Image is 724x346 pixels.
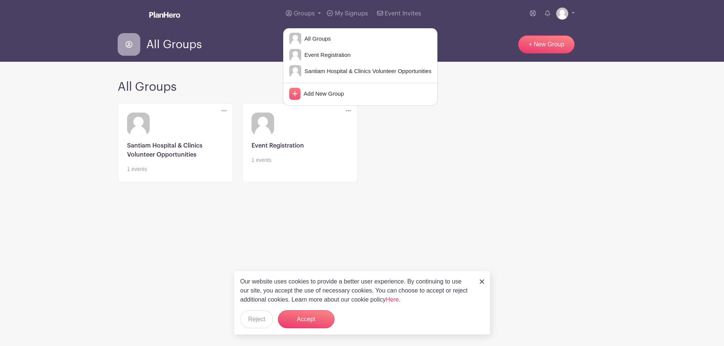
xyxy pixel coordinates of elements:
[289,33,301,45] img: default-ce2991bfa6775e67f084385cd625a349d9dcbb7a52a09fb2fda1e96e2d18dcdb.png
[289,65,301,77] img: default-ce2991bfa6775e67f084385cd625a349d9dcbb7a52a09fb2fda1e96e2d18dcdb.png
[283,47,437,62] a: Event Registration
[301,35,331,43] span: All Groups
[118,80,606,94] h2: All Groups
[240,277,472,304] p: Our website uses cookies to provide a better user experience. By continuing to use our site, you ...
[556,8,568,20] img: default-ce2991bfa6775e67f084385cd625a349d9dcbb7a52a09fb2fda1e96e2d18dcdb.png
[518,35,575,53] a: + New Group
[283,31,437,46] a: All Groups
[301,90,344,98] span: Add New Group
[283,28,438,106] div: Groups
[278,310,334,328] button: Accept
[283,86,437,101] a: Add New Group
[149,12,180,18] img: logo_white-6c42ec7e38ccf1d336a20a19083b03d10ae64f83f12c07503d8b9e83406b4c7d.svg
[289,49,301,61] img: default-ce2991bfa6775e67f084385cd625a349d9dcbb7a52a09fb2fda1e96e2d18dcdb.png
[301,67,431,76] span: Santiam Hospital & Clinics Volunteer Opportunities
[335,11,368,17] span: My Signups
[385,11,421,17] span: Event Invites
[386,296,399,303] a: Here
[301,51,351,59] span: Event Registration
[480,279,484,284] img: close_button-5f87c8562297e5c2d7936805f587ecaba9071eb48480494691a3f1689db116b3.svg
[294,11,315,17] span: Groups
[240,310,273,328] button: Reject
[283,64,437,79] a: Santiam Hospital & Clinics Volunteer Opportunities
[146,38,202,51] span: All Groups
